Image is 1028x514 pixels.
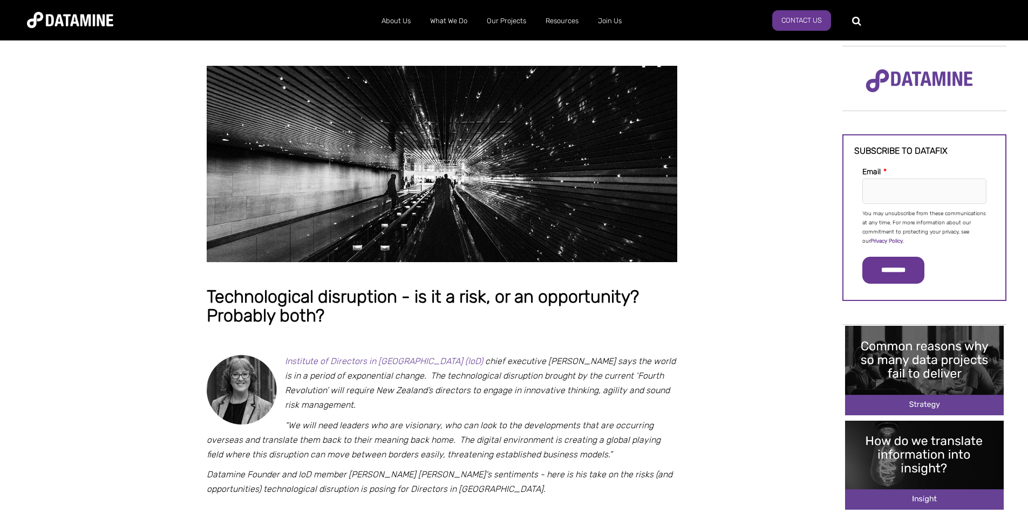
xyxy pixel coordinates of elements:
[588,7,631,35] a: Join Us
[845,421,1004,510] img: How do we translate insights cover image
[870,238,903,244] a: Privacy Policy
[862,209,986,246] p: You may unsubscribe from these communications at any time. For more information about our commitm...
[27,12,113,28] img: Datamine
[862,167,881,176] span: Email
[477,7,536,35] a: Our Projects
[854,146,995,156] h3: Subscribe to datafix
[285,356,676,410] span: chief executive [PERSON_NAME] says the world is in a period of exponential change. The technologi...
[207,469,672,494] em: Datamine Founder and IoD member [PERSON_NAME] [PERSON_NAME]'s sentiments - here is his take on th...
[420,7,477,35] a: What We Do
[859,62,980,100] img: Datamine Logo No Strapline - Purple
[207,287,677,326] h1: Technological disruption - is it a risk, or an opportunity? Probably both?
[285,356,483,366] a: Institute of Directors in [GEOGRAPHIC_DATA] (IoD)
[207,420,661,460] em: “We will need leaders who are visionary, who can look to the developments that are occurring over...
[207,354,277,424] img: kirsten2
[207,66,677,262] img: technological disruption people in a dark tunnel
[845,326,1004,415] img: Common reasons why so many data projects fail to deliver
[372,7,420,35] a: About Us
[536,7,588,35] a: Resources
[772,10,831,31] a: Contact Us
